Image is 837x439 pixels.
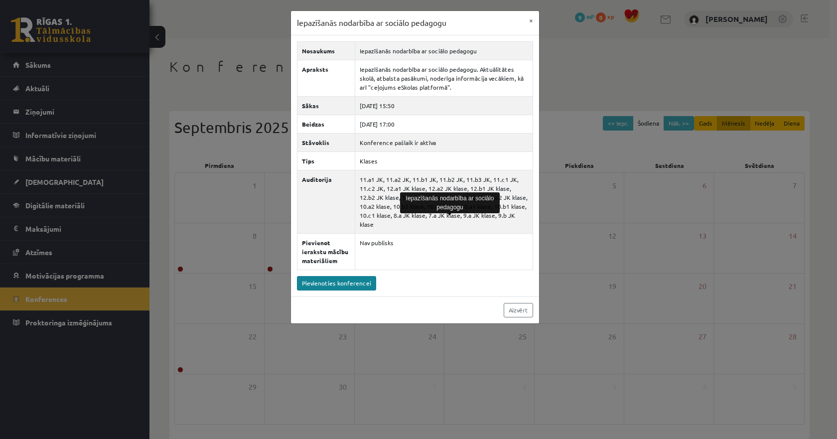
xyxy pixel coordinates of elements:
[297,276,376,291] a: Pievienoties konferencei
[297,133,355,151] th: Stāvoklis
[504,303,533,317] a: Aizvērt
[297,41,355,60] th: Nosaukums
[355,96,533,115] td: [DATE] 15:50
[297,17,446,29] h3: Iepazīšanās nodarbība ar sociālo pedagogu
[355,151,533,170] td: Klases
[355,115,533,133] td: [DATE] 17:00
[355,41,533,60] td: Iepazīšanās nodarbība ar sociālo pedagogu
[355,60,533,96] td: Iepazīšanās nodarbība ar sociālo pedagogu. Aktuālitātes skolā, atbalsta pasākumi, noderīga inform...
[297,60,355,96] th: Apraksts
[297,151,355,170] th: Tips
[355,233,533,270] td: Nav publisks
[523,11,539,30] button: ×
[355,133,533,151] td: Konference pašlaik ir aktīva
[297,233,355,270] th: Pievienot ierakstu mācību materiāliem
[297,115,355,133] th: Beidzas
[355,170,533,233] td: 11.a1 JK, 11.a2 JK, 11.b1 JK, 11.b2 JK, 11.b3 JK, 11.c1 JK, 11.c2 JK, 12.a1 JK klase, 12.a2 JK kl...
[400,192,500,213] div: Iepazīšanās nodarbība ar sociālo pedagogu
[297,170,355,233] th: Auditorija
[297,96,355,115] th: Sākas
